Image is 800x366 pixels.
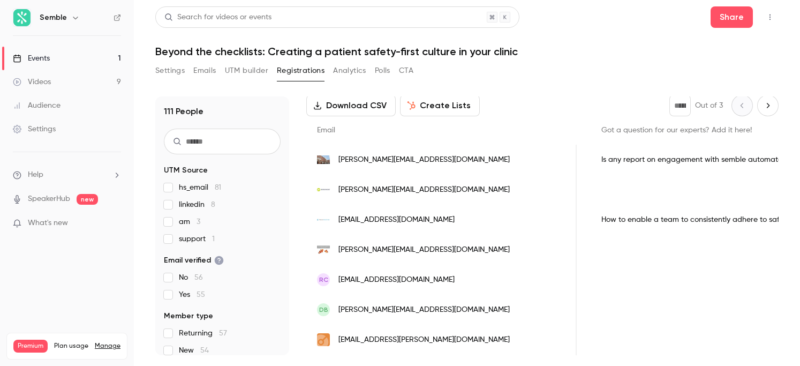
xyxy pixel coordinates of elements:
[13,9,31,26] img: Semble
[28,193,70,205] a: SpeakerHub
[306,95,396,116] button: Download CSV
[225,62,268,79] button: UTM builder
[317,188,330,191] img: yourworld.com
[108,219,121,228] iframe: Noticeable Trigger
[155,45,779,58] h1: Beyond the checklists: Creating a patient safety-first culture in your clinic
[28,169,43,181] span: Help
[13,53,50,64] div: Events
[197,291,205,298] span: 55
[695,100,723,111] p: Out of 3
[375,62,390,79] button: Polls
[164,255,224,266] span: Email verified
[333,62,366,79] button: Analytics
[400,95,480,116] button: Create Lists
[155,62,185,79] button: Settings
[164,12,271,23] div: Search for videos or events
[757,95,779,116] button: Next page
[212,235,215,243] span: 1
[194,274,203,281] span: 56
[317,155,330,164] img: humanmind.health
[338,214,455,226] span: [EMAIL_ADDRESS][DOMAIN_NAME]
[13,169,121,181] li: help-dropdown-opener
[13,77,51,87] div: Videos
[179,216,200,227] span: am
[338,304,510,316] span: [PERSON_NAME][EMAIL_ADDRESS][DOMAIN_NAME]
[200,347,209,354] span: 54
[54,342,88,350] span: Plan usage
[219,330,227,337] span: 57
[338,184,510,196] span: [PERSON_NAME][EMAIL_ADDRESS][DOMAIN_NAME]
[317,126,335,134] span: Email
[277,62,324,79] button: Registrations
[317,243,330,256] img: thebrooksurgery.com
[317,333,330,346] img: schoen-clinic.co.uk
[317,213,330,226] img: beacondental.ie
[215,184,221,191] span: 81
[13,124,56,135] div: Settings
[338,274,455,286] span: [EMAIL_ADDRESS][DOMAIN_NAME]
[338,244,510,256] span: [PERSON_NAME][EMAIL_ADDRESS][DOMAIN_NAME]
[193,62,216,79] button: Emails
[164,105,203,118] h1: 111 People
[338,154,510,166] span: [PERSON_NAME][EMAIL_ADDRESS][DOMAIN_NAME]
[13,340,48,353] span: Premium
[211,201,215,208] span: 8
[319,305,328,315] span: DB
[179,272,203,283] span: No
[77,194,98,205] span: new
[711,6,753,28] button: Share
[601,126,752,134] span: Got a question for our experts? Add it here!
[179,199,215,210] span: linkedin
[319,275,328,285] span: RC
[179,345,209,356] span: New
[179,234,215,244] span: support
[399,62,413,79] button: CTA
[28,218,68,229] span: What's new
[164,311,213,322] span: Member type
[179,328,227,339] span: Returning
[13,100,61,111] div: Audience
[338,334,510,346] span: [EMAIL_ADDRESS][PERSON_NAME][DOMAIN_NAME]
[197,218,200,226] span: 3
[164,165,208,176] span: UTM Source
[95,342,120,350] a: Manage
[179,289,205,300] span: Yes
[40,12,67,23] h6: Semble
[179,182,221,193] span: hs_email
